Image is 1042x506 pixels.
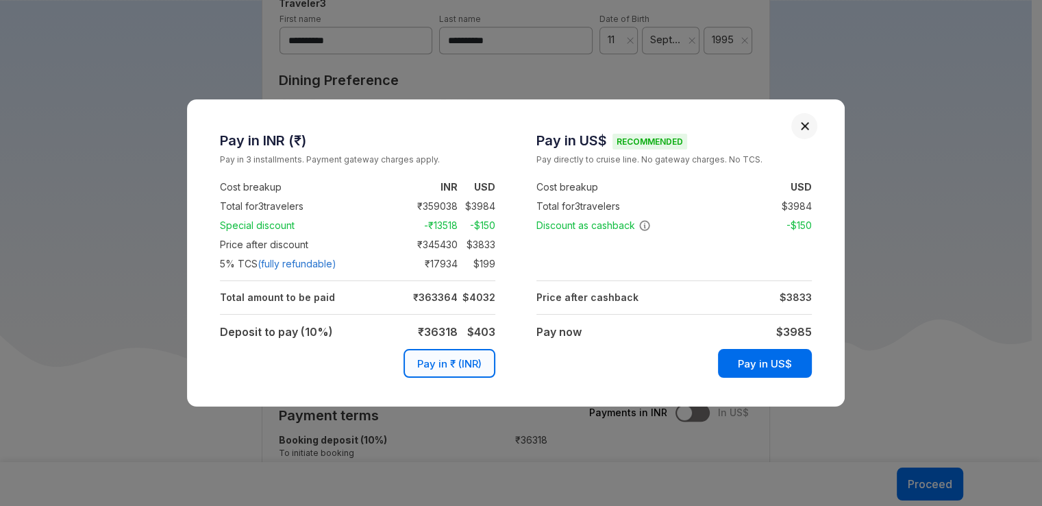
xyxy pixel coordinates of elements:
span: Recommended [612,134,687,149]
button: Close [800,121,810,131]
strong: $ 4032 [462,291,495,303]
button: Pay in ₹ (INR) [404,349,495,378]
strong: Pay now [536,325,582,339]
span: Discount as cashback [536,219,651,232]
td: $ 199 [458,256,495,272]
td: ₹ 17934 [400,256,458,272]
strong: Price after cashback [536,291,638,303]
button: Pay in US$ [718,349,812,378]
td: -₹ 13518 [400,217,458,234]
strong: INR [441,181,458,193]
td: Cost breakup [220,178,400,197]
strong: $ 3985 [776,325,812,339]
td: ₹ 359038 [400,198,458,215]
strong: USD [474,181,495,193]
td: $ 3833 [458,237,495,253]
strong: Deposit to pay (10%) [220,325,333,339]
td: Special discount [220,216,400,235]
h3: Pay in INR (₹) [220,132,495,149]
td: Total for 3 travelers [536,197,717,216]
td: $ 3984 [774,198,812,215]
small: Pay directly to cruise line. No gateway charges. No TCS. [536,153,812,167]
td: -$ 150 [774,217,812,234]
td: Price after discount [220,235,400,254]
td: $ 3984 [458,198,495,215]
td: Total for 3 travelers [220,197,400,216]
td: ₹ 345430 [400,237,458,253]
td: 5 % TCS [220,254,400,274]
strong: Total amount to be paid [220,291,335,303]
h3: Pay in US$ [536,132,812,149]
small: Pay in 3 installments. Payment gateway charges apply. [220,153,495,167]
strong: $ 403 [467,325,495,339]
span: (fully refundable) [258,257,336,271]
strong: ₹ 36318 [418,325,458,339]
td: Cost breakup [536,178,717,197]
strong: ₹ 363364 [413,291,458,303]
strong: USD [791,181,812,193]
strong: $ 3833 [780,291,812,303]
td: -$ 150 [458,217,495,234]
